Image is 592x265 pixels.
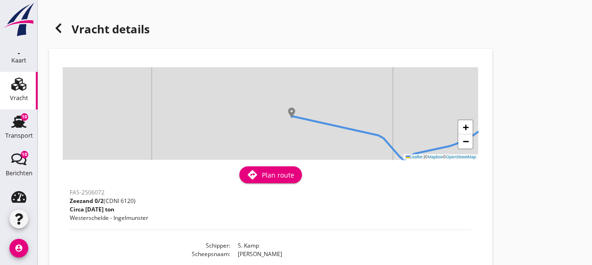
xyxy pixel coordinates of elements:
[70,197,148,205] p: (CDNI 6120)
[239,166,302,183] button: Plan route
[446,155,476,159] a: OpenStreetMap
[458,120,472,134] a: Zoom in
[462,135,469,147] span: −
[70,214,148,222] p: Westerschelde - Ingelmunster
[428,155,443,159] a: Mapbox
[70,197,104,205] span: Zeezand 0/2
[70,188,105,196] span: FAS-2506072
[70,242,230,250] dt: Schipper
[230,242,471,250] dd: S. Kamp
[247,169,294,180] div: Plan route
[405,155,422,159] a: Leaflet
[287,108,296,117] img: Marker
[21,113,28,121] div: 10
[21,151,28,158] div: 10
[403,154,478,160] div: © ©
[2,2,36,37] img: logo-small.a267ee39.svg
[458,134,472,148] a: Zoom out
[5,132,33,139] div: Transport
[6,170,32,176] div: Berichten
[70,205,148,214] p: Circa [DATE] ton
[247,169,258,180] i: directions
[423,155,424,159] span: |
[10,95,28,101] div: Vracht
[9,239,28,257] i: account_circle
[70,250,230,258] dt: Scheepsnaam
[230,250,471,258] dd: [PERSON_NAME]
[462,121,469,133] span: +
[49,19,150,41] h1: Vracht details
[11,57,26,63] div: Kaart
